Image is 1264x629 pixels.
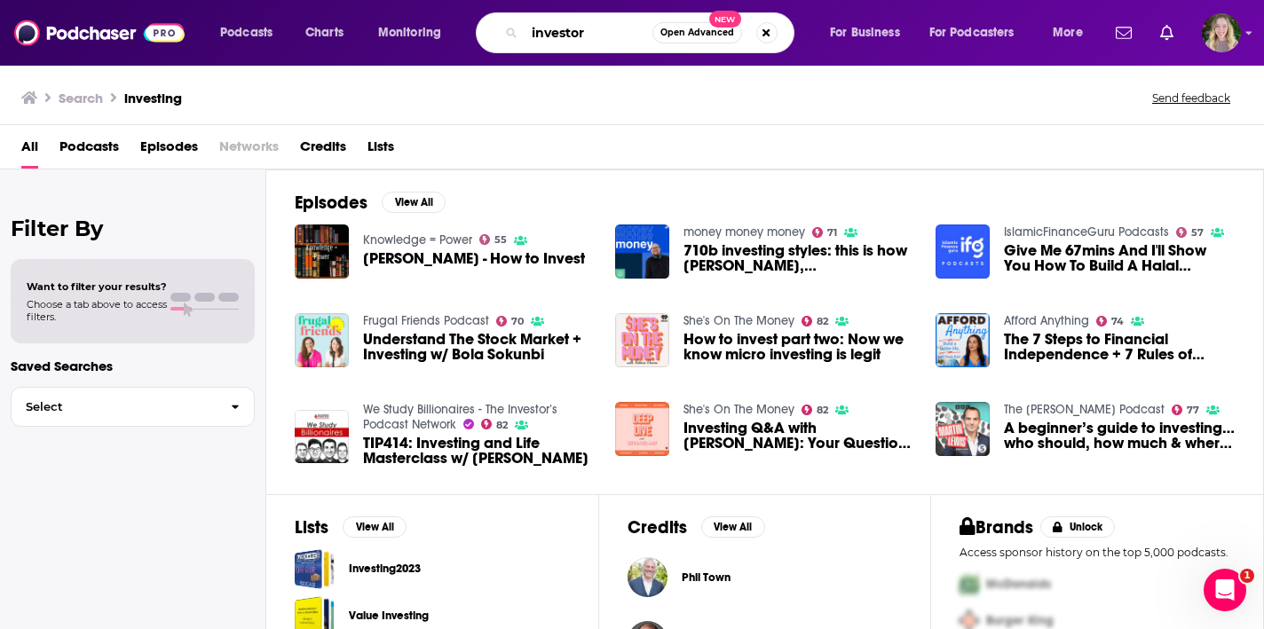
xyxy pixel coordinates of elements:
a: TIP414: Investing and Life Masterclass w/ Guy Spier [363,436,594,466]
span: Charts [305,20,344,45]
img: First Pro Logo [952,566,986,602]
a: Podcasts [59,132,119,169]
a: Credits [300,132,346,169]
img: 710b investing styles: this is how Victoria, Rachel, Grace & Nikita invest [615,224,669,279]
img: Give Me 67mins And I'll Show You How To Build A Halal Portfolio [936,224,990,279]
a: The 7 Steps to Financial Independence + 7 Rules of Investing, with JD Roth [1004,332,1235,362]
span: 82 [817,318,828,326]
button: Unlock [1040,516,1116,538]
a: She's On The Money [683,402,794,417]
button: Show profile menu [1202,13,1241,52]
span: Episodes [140,132,198,169]
button: View All [382,192,446,213]
button: open menu [1040,19,1105,47]
span: 82 [496,421,508,429]
span: 74 [1111,318,1124,326]
a: Afford Anything [1004,313,1089,328]
h3: Search [59,90,103,106]
span: TIP414: Investing and Life Masterclass w/ [PERSON_NAME] [363,436,594,466]
a: A beginner’s guide to investing… who should, how much & where to do it [936,402,990,456]
a: 70 [496,316,525,326]
a: 77 [1172,405,1200,415]
a: 82 [802,405,829,415]
img: David M. Rubenstein - How to Invest [295,224,349,279]
button: Send feedback [1147,90,1236,106]
a: ListsView All [295,516,407,539]
span: New [709,11,741,28]
a: Lists [367,132,394,169]
h2: Brands [960,516,1033,539]
a: We Study Billionaires - The Investor’s Podcast Network [363,402,557,432]
h2: Lists [295,516,328,539]
button: open menu [366,19,464,47]
img: TIP414: Investing and Life Masterclass w/ Guy Spier [295,410,349,464]
span: Burger King [986,613,1054,628]
span: Logged in as lauren19365 [1202,13,1241,52]
span: Choose a tab above to access filters. [27,298,167,323]
a: EpisodesView All [295,192,446,214]
a: 57 [1176,227,1205,238]
span: For Business [830,20,900,45]
span: The 7 Steps to Financial Independence + 7 Rules of Investing, with [PERSON_NAME] [1004,332,1235,362]
button: Open AdvancedNew [652,22,742,43]
img: Investing Q&A with Glen James: Your Questions Answered [615,402,669,456]
img: Understand The Stock Market + Investing w/ Bola Sokunbi [295,313,349,367]
a: She's On The Money [683,313,794,328]
a: Phil Town [682,570,731,585]
div: Search podcasts, credits, & more... [493,12,811,53]
a: A beginner’s guide to investing… who should, how much & where to do it [1004,421,1235,451]
a: David M. Rubenstein - How to Invest [363,251,585,266]
img: The 7 Steps to Financial Independence + 7 Rules of Investing, with JD Roth [936,313,990,367]
a: Understand The Stock Market + Investing w/ Bola Sokunbi [363,332,594,362]
span: Investing Q&A with [PERSON_NAME]: Your Questions Answered [683,421,914,451]
a: Investing Q&A with Glen James: Your Questions Answered [683,421,914,451]
span: 77 [1187,406,1199,414]
span: Podcasts [220,20,273,45]
a: The Martin Lewis Podcast [1004,402,1165,417]
h2: Episodes [295,192,367,214]
button: open menu [818,19,922,47]
a: IslamicFinanceGuru Podcasts [1004,224,1169,240]
span: Networks [219,132,279,169]
a: 82 [481,419,509,429]
button: Select [11,387,255,427]
a: 55 [479,234,508,245]
a: CreditsView All [628,516,765,539]
a: 74 [1096,316,1125,326]
a: Podchaser - Follow, Share and Rate Podcasts [14,16,185,50]
a: 71 [812,227,838,238]
span: Give Me 67mins And I'll Show You How To Build A Halal Portfolio [1004,243,1235,273]
button: open menu [208,19,296,47]
button: Phil TownPhil Town [628,549,903,606]
a: Frugal Friends Podcast [363,313,489,328]
span: 57 [1191,229,1204,237]
a: Show notifications dropdown [1109,18,1139,48]
span: [PERSON_NAME] - How to Invest [363,251,585,266]
span: For Podcasters [929,20,1015,45]
button: View All [701,516,765,538]
button: open menu [918,19,1040,47]
iframe: Intercom live chat [1204,569,1246,611]
span: Want to filter your results? [27,280,167,293]
p: Saved Searches [11,358,255,374]
img: How to invest part two: Now we know micro investing is legit [615,313,669,367]
span: 71 [827,229,837,237]
input: Search podcasts, credits, & more... [525,19,652,47]
p: Access sponsor history on the top 5,000 podcasts. [960,546,1235,559]
a: All [21,132,38,169]
a: money money money [683,224,805,240]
